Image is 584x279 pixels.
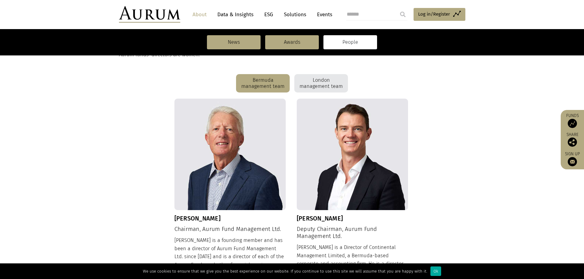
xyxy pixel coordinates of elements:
[323,35,377,49] a: People
[418,10,450,18] span: Log in/Register
[174,226,286,233] h4: Chairman, Aurum Fund Management Ltd.
[564,133,581,147] div: Share
[297,215,408,222] h3: [PERSON_NAME]
[207,35,261,49] a: News
[189,9,210,20] a: About
[568,119,577,128] img: Access Funds
[564,151,581,166] a: Sign up
[397,8,409,21] input: Submit
[568,157,577,166] img: Sign up to our newsletter
[281,9,309,20] a: Solutions
[261,9,276,20] a: ESG
[119,6,180,23] img: Aurum
[265,35,319,49] a: Awards
[414,8,465,21] a: Log in/Register
[297,226,408,240] h4: Deputy Chairman, Aurum Fund Management Ltd.
[564,113,581,128] a: Funds
[430,266,441,276] div: Ok
[568,138,577,147] img: Share this post
[236,74,290,92] div: Bermuda management team
[214,9,257,20] a: Data & Insights
[294,74,348,92] div: London management team
[174,215,286,222] h3: [PERSON_NAME]
[314,9,332,20] a: Events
